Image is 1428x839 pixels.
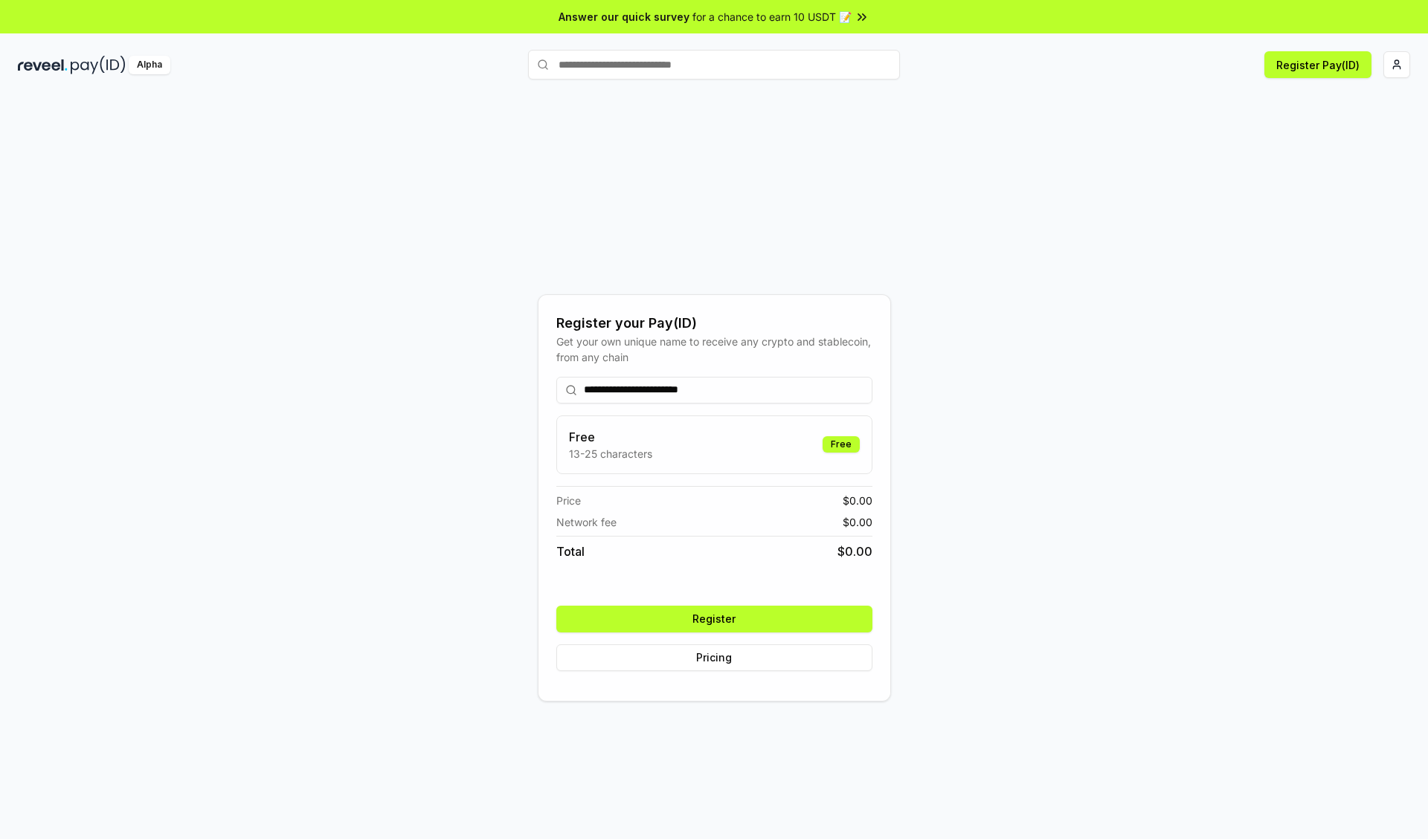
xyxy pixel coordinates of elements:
[556,606,872,632] button: Register
[556,313,872,334] div: Register your Pay(ID)
[569,428,652,446] h3: Free
[556,644,872,671] button: Pricing
[692,9,852,25] span: for a chance to earn 10 USDT 📝
[569,446,652,461] p: 13-25 characters
[18,56,68,74] img: reveel_dark
[559,9,689,25] span: Answer our quick survey
[843,493,872,508] span: $ 0.00
[1264,51,1371,78] button: Register Pay(ID)
[556,542,585,560] span: Total
[71,56,126,74] img: pay_id
[556,334,872,365] div: Get your own unique name to receive any crypto and stablecoin, from any chain
[556,514,617,530] span: Network fee
[129,56,170,74] div: Alpha
[837,542,872,560] span: $ 0.00
[556,493,581,508] span: Price
[823,436,860,453] div: Free
[843,514,872,530] span: $ 0.00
